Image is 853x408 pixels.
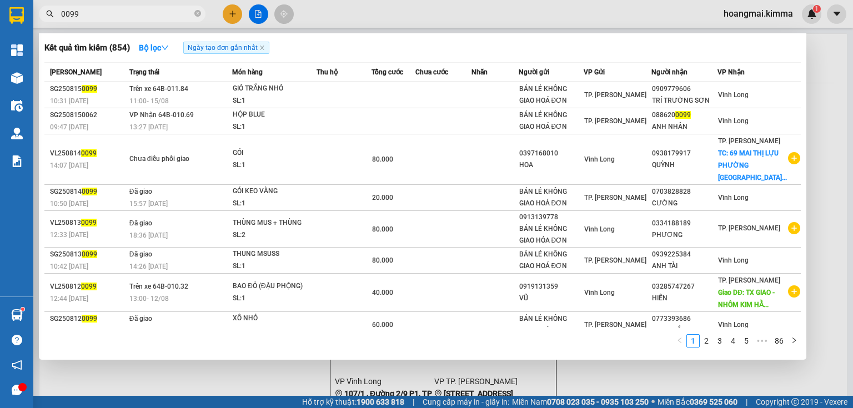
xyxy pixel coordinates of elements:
[50,231,88,239] span: 12:33 [DATE]
[11,309,23,321] img: warehouse-icon
[50,83,126,95] div: SG250815
[50,263,88,270] span: 10:42 [DATE]
[233,95,316,107] div: SL: 1
[50,249,126,260] div: SG250813
[50,313,126,325] div: SG250812
[50,327,88,335] span: 10:52 [DATE]
[194,9,201,19] span: close-circle
[791,337,797,344] span: right
[233,159,316,172] div: SL: 1
[372,256,393,264] span: 80.000
[726,334,740,347] li: 4
[652,218,717,229] div: 0334188189
[9,36,64,63] div: CHỊ SÁU KHOA
[717,68,745,76] span: VP Nhận
[194,10,201,17] span: close-circle
[9,9,64,36] div: Vĩnh Long
[787,334,801,347] button: right
[50,186,126,198] div: SG250814
[652,249,717,260] div: 0939225384
[50,200,88,208] span: 10:50 [DATE]
[519,249,583,272] div: BÁN LẺ KHÔNG GIAO HOÁ ĐƠN
[129,97,169,105] span: 11:00 - 15/08
[129,123,168,131] span: 13:27 [DATE]
[232,68,263,76] span: Món hàng
[233,293,316,305] div: SL: 1
[233,280,316,293] div: BAO ĐỎ (ĐẬU PHỘNG)
[129,231,168,239] span: 18:36 [DATE]
[687,335,699,347] a: 1
[82,315,97,323] span: 0099
[72,11,99,22] span: Nhận:
[718,91,749,99] span: Vĩnh Long
[72,36,161,49] div: CẬU TÁM
[81,283,97,290] span: 0099
[129,327,168,335] span: 08:21 [DATE]
[129,295,169,303] span: 13:00 - 12/08
[788,152,800,164] span: plus-circle
[700,335,712,347] a: 2
[233,198,316,210] div: SL: 1
[718,149,787,182] span: TC: 69 MAI THỊ LỰU PHƯỜNG [GEOGRAPHIC_DATA]...
[129,68,159,76] span: Trạng thái
[44,42,130,54] h3: Kết quả tìm kiếm ( 854 )
[11,44,23,56] img: dashboard-icon
[584,117,646,125] span: TP. [PERSON_NAME]
[50,217,126,229] div: VL250813
[519,211,583,223] div: 0913139778
[519,313,583,336] div: BÁN LẺ KHÔNG GIAO HOÁ ĐƠN
[652,159,717,171] div: QUỲNH
[129,153,213,165] div: Chưa điều phối giao
[372,225,393,233] span: 80.000
[8,72,66,97] div: 30.000
[50,148,126,159] div: VL250814
[161,44,169,52] span: down
[519,83,583,107] div: BÁN LẺ KHÔNG GIAO HOÁ ĐƠN
[718,224,780,232] span: TP. [PERSON_NAME]
[771,335,787,347] a: 86
[233,260,316,273] div: SL: 1
[471,68,488,76] span: Nhãn
[11,155,23,167] img: solution-icon
[676,337,683,344] span: left
[259,45,265,51] span: close
[372,321,393,329] span: 60.000
[519,293,583,304] div: VŨ
[584,225,615,233] span: Vĩnh Long
[129,283,188,290] span: Trên xe 64B-010.32
[81,219,97,226] span: 0099
[50,68,102,76] span: [PERSON_NAME]
[9,7,24,24] img: logo-vxr
[714,335,726,347] a: 3
[673,334,686,347] button: left
[233,325,316,337] div: SL: 2
[233,121,316,133] div: SL: 1
[129,111,194,119] span: VP Nhận 64B-010.69
[12,335,22,345] span: question-circle
[584,289,615,296] span: Vĩnh Long
[50,281,126,293] div: VL250812
[652,83,717,95] div: 0909779606
[584,155,615,163] span: Vĩnh Long
[12,385,22,395] span: message
[72,9,161,36] div: TP. [PERSON_NAME]
[233,217,316,229] div: THÙNG MUS + THÙNG
[372,155,393,163] span: 80.000
[584,91,646,99] span: TP. [PERSON_NAME]
[771,334,787,347] li: 86
[233,313,316,325] div: XÔ NHỎ
[50,123,88,131] span: 09:47 [DATE]
[652,325,717,336] div: ANH THẮNG
[519,281,583,293] div: 0919131359
[718,321,749,329] span: Vĩnh Long
[183,42,269,54] span: Ngày tạo đơn gần nhất
[713,334,726,347] li: 3
[584,256,646,264] span: TP. [PERSON_NAME]
[139,43,169,52] strong: Bộ lọc
[50,295,88,303] span: 12:44 [DATE]
[129,263,168,270] span: 14:26 [DATE]
[11,128,23,139] img: warehouse-icon
[718,276,780,284] span: TP. [PERSON_NAME]
[584,68,605,76] span: VP Gửi
[788,285,800,298] span: plus-circle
